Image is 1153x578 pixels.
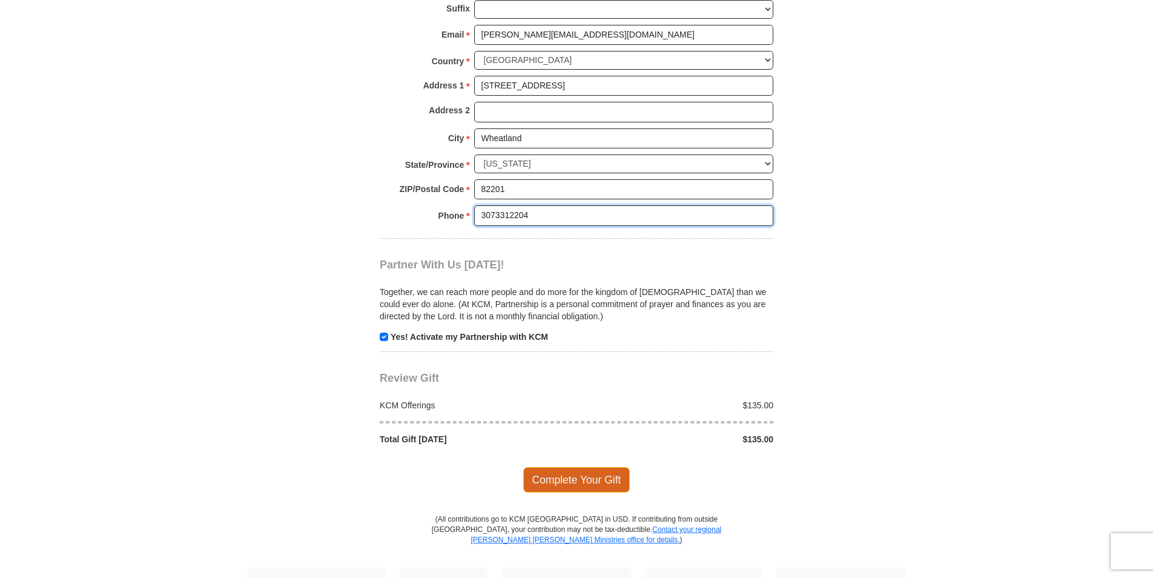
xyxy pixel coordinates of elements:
[380,372,439,384] span: Review Gift
[380,259,504,271] span: Partner With Us [DATE]!
[448,130,464,147] strong: City
[423,77,464,94] strong: Address 1
[576,399,780,411] div: $135.00
[391,332,548,342] strong: Yes! Activate my Partnership with KCM
[405,156,464,173] strong: State/Province
[523,467,630,493] span: Complete Your Gift
[441,26,464,43] strong: Email
[429,102,470,119] strong: Address 2
[438,207,464,224] strong: Phone
[400,181,464,198] strong: ZIP/Postal Code
[431,514,722,567] p: (All contributions go to KCM [GEOGRAPHIC_DATA] in USD. If contributing from outside [GEOGRAPHIC_D...
[576,433,780,445] div: $135.00
[374,399,577,411] div: KCM Offerings
[432,53,464,70] strong: Country
[374,433,577,445] div: Total Gift [DATE]
[380,286,773,322] p: Together, we can reach more people and do more for the kingdom of [DEMOGRAPHIC_DATA] than we coul...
